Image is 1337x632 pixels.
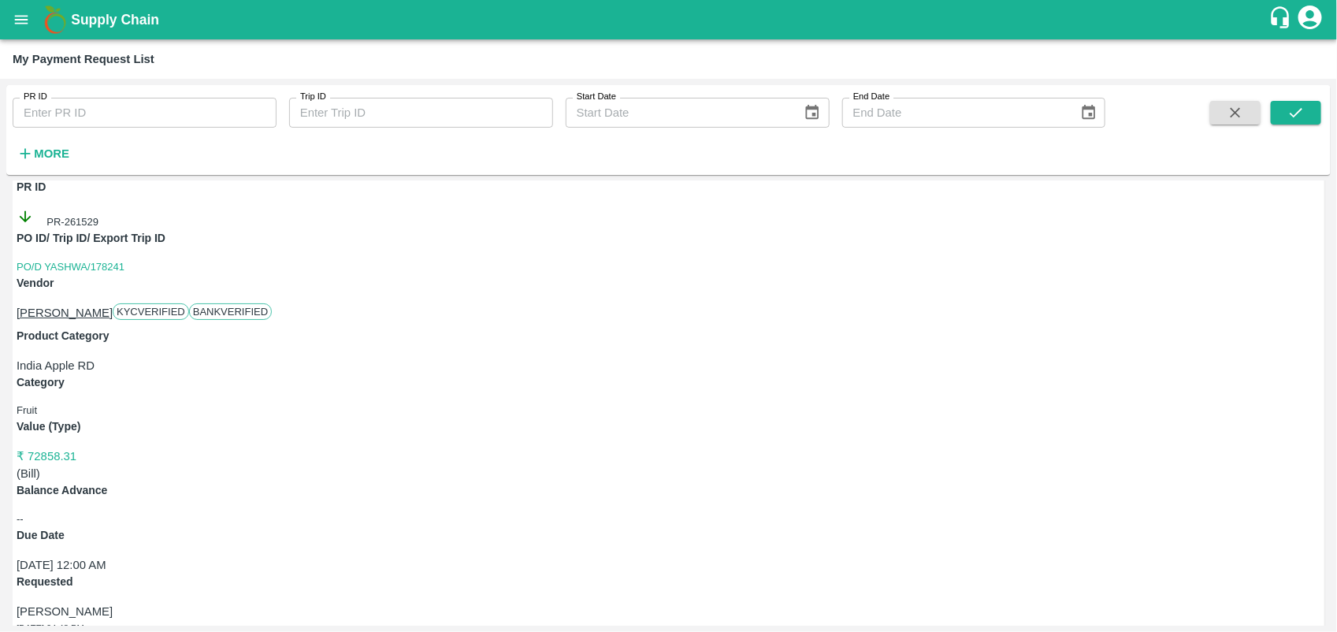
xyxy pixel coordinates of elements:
button: open drawer [3,2,39,38]
p: [PERSON_NAME] [17,304,113,322]
div: PR-261529 [17,208,1320,230]
p: Balance Advance [17,482,1320,499]
label: End Date [853,91,889,103]
img: logo [39,4,71,35]
div: customer-support [1268,6,1296,34]
p: Vendor [17,275,1320,292]
div: -- [17,511,1320,527]
input: Enter PR ID [13,98,277,128]
label: PR ID [24,91,47,103]
div: My Payment Request List [13,49,154,69]
span: Bank Verified [189,303,272,320]
p: Category [17,374,1320,391]
p: Value (Type) [17,418,1320,435]
p: India Apple RD [17,357,1320,374]
p: PR ID [17,179,1320,195]
button: Choose date [1074,98,1104,128]
p: ₹ 72858.31 [17,448,1320,465]
label: Start Date [577,91,616,103]
input: Start Date [566,98,792,128]
p: Product Category [17,328,1320,344]
input: End Date [842,98,1068,128]
b: Supply Chain [71,12,159,28]
p: PO ID/ Trip ID/ Export Trip ID [17,230,1320,247]
strong: More [34,147,69,160]
span: KYC Verified [113,303,189,320]
a: PO/D YASHWA/178241 [17,261,124,273]
p: Due Date [17,527,1320,544]
button: More [13,140,73,167]
input: Enter Trip ID [289,98,553,128]
p: Requested [17,574,1320,590]
p: [DATE] 12:00 AM [17,556,1320,574]
p: [PERSON_NAME] [17,603,1320,620]
button: Choose date [797,98,827,128]
a: Supply Chain [71,9,1268,31]
p: ( Bill ) [17,465,1320,482]
label: Trip ID [300,91,326,103]
div: account of current user [1296,3,1324,36]
p: Fruit [17,403,1320,418]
